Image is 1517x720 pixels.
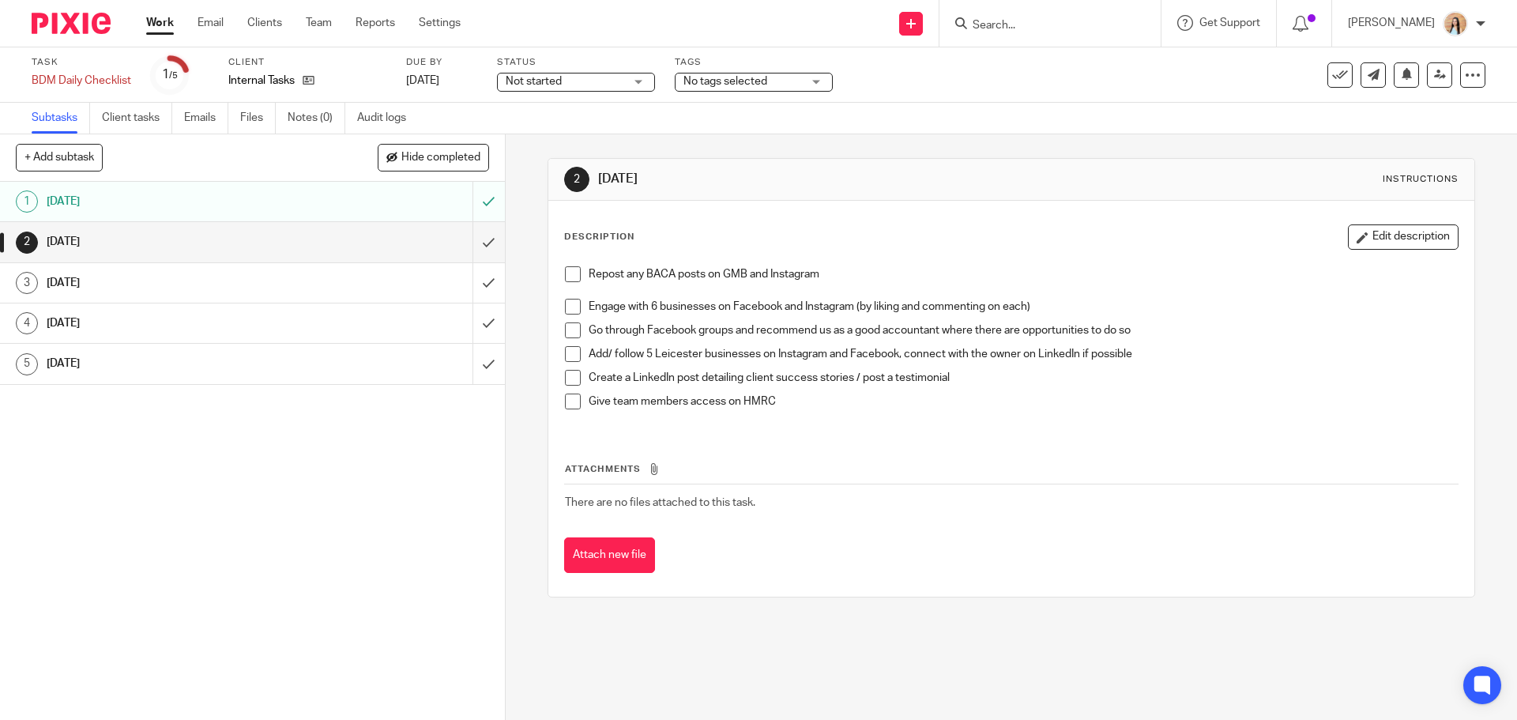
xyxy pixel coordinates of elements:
label: Due by [406,56,477,69]
span: [DATE] [406,75,439,86]
div: 2 [564,167,589,192]
a: Email [198,15,224,31]
span: Hide completed [401,152,480,164]
p: Repost any BACA posts on GMB and Instagram [589,266,1457,282]
p: Add/ follow 5 Leicester businesses on Instagram and Facebook, connect with the owner on LinkedIn ... [589,346,1457,362]
span: There are no files attached to this task. [565,497,755,508]
button: Attach new file [564,537,655,573]
img: Linkedin%20Posts%20-%20Client%20success%20stories%20(1).png [1443,11,1468,36]
h1: [DATE] [47,271,320,295]
p: Give team members access on HMRC [589,394,1457,409]
h1: [DATE] [47,311,320,335]
a: Settings [419,15,461,31]
button: + Add subtask [16,144,103,171]
a: Work [146,15,174,31]
span: No tags selected [683,76,767,87]
label: Task [32,56,131,69]
label: Tags [675,56,833,69]
small: /5 [169,71,178,80]
div: 2 [16,232,38,254]
span: Not started [506,76,562,87]
div: 1 [162,66,178,84]
div: 5 [16,353,38,375]
a: Client tasks [102,103,172,134]
button: Edit description [1348,224,1459,250]
h1: [DATE] [47,230,320,254]
a: Subtasks [32,103,90,134]
p: Go through Facebook groups and recommend us as a good accountant where there are opportunities to... [589,322,1457,338]
div: BDM Daily Checklist [32,73,131,89]
input: Search [971,19,1113,33]
a: Notes (0) [288,103,345,134]
p: Engage with 6 businesses on Facebook and Instagram (by liking and commenting on each) [589,299,1457,315]
a: Emails [184,103,228,134]
h1: [DATE] [47,190,320,213]
a: Clients [247,15,282,31]
div: 1 [16,190,38,213]
div: 3 [16,272,38,294]
label: Client [228,56,386,69]
a: Audit logs [357,103,418,134]
div: 4 [16,312,38,334]
a: Files [240,103,276,134]
p: Description [564,231,634,243]
a: Team [306,15,332,31]
img: Pixie [32,13,111,34]
h1: [DATE] [598,171,1045,187]
h1: [DATE] [47,352,320,375]
div: Instructions [1383,173,1459,186]
label: Status [497,56,655,69]
span: Attachments [565,465,641,473]
p: Internal Tasks [228,73,295,89]
p: Create a LinkedIn post detailing client success stories / post a testimonial [589,370,1457,386]
p: [PERSON_NAME] [1348,15,1435,31]
button: Hide completed [378,144,489,171]
a: Reports [356,15,395,31]
span: Get Support [1199,17,1260,28]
